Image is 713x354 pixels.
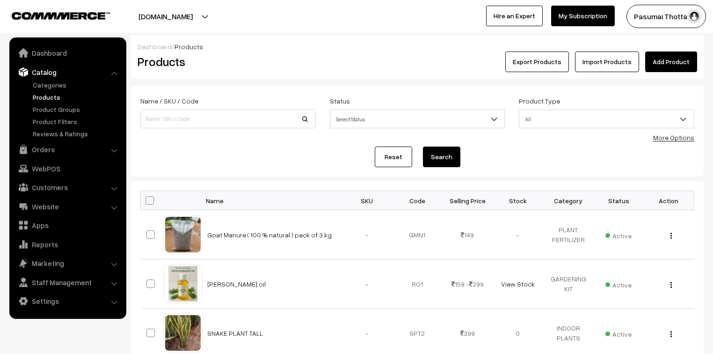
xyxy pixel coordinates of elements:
[519,111,694,127] span: All
[30,80,123,90] a: Categories
[575,52,639,72] a: Import Products
[12,141,123,158] a: Orders
[140,110,316,128] input: Name / SKU / Code
[687,9,701,23] img: user
[443,191,493,210] th: Selling Price
[12,217,123,234] a: Apps
[501,280,535,288] a: View Stock
[486,6,543,26] a: Hire an Expert
[543,191,594,210] th: Category
[392,259,443,309] td: RO1
[30,104,123,114] a: Product Groups
[175,43,203,51] span: Products
[493,191,543,210] th: Stock
[30,117,123,126] a: Product Filters
[605,327,632,339] span: Active
[543,210,594,259] td: PLANT FERTILIZER
[342,191,393,210] th: SKU
[12,9,94,21] a: COMMMERCE
[106,5,226,28] button: [DOMAIN_NAME]
[653,133,694,141] a: More Options
[30,92,123,102] a: Products
[12,255,123,272] a: Marketing
[670,233,672,239] img: Menu
[605,278,632,290] span: Active
[12,293,123,310] a: Settings
[30,129,123,139] a: Reviews & Ratings
[207,329,263,337] a: SNAKE PLANT TALL
[375,147,412,167] a: Reset
[443,210,493,259] td: 149
[670,282,672,288] img: Menu
[12,198,123,215] a: Website
[644,191,694,210] th: Action
[330,110,505,128] span: Select Status
[12,12,110,19] img: COMMMERCE
[330,96,350,106] label: Status
[207,231,332,239] a: Goat Manure ( 100 % natural ) pack of 3 kg
[392,191,443,210] th: Code
[202,191,342,210] th: Name
[12,160,123,177] a: WebPOS
[543,259,594,309] td: GARDENING KIT
[670,331,672,337] img: Menu
[593,191,644,210] th: Status
[207,280,266,288] a: [PERSON_NAME] oil
[505,52,569,72] button: Export Products
[330,111,505,127] span: Select Status
[493,210,543,259] td: -
[138,43,172,51] a: Dashboard
[12,236,123,253] a: Reports
[342,210,393,259] td: -
[519,110,694,128] span: All
[138,54,315,69] h2: Products
[392,210,443,259] td: GMN1
[551,6,615,26] a: My Subscription
[138,42,697,52] div: /
[12,64,123,81] a: Catalog
[342,259,393,309] td: -
[12,274,123,291] a: Staff Management
[626,5,706,28] button: Pasumai Thotta…
[140,96,198,106] label: Name / SKU / Code
[605,229,632,241] span: Active
[12,44,123,61] a: Dashboard
[645,52,697,72] a: Add Product
[423,147,460,167] button: Search
[519,96,560,106] label: Product Type
[443,259,493,309] td: 159 - 299
[12,179,123,196] a: Customers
